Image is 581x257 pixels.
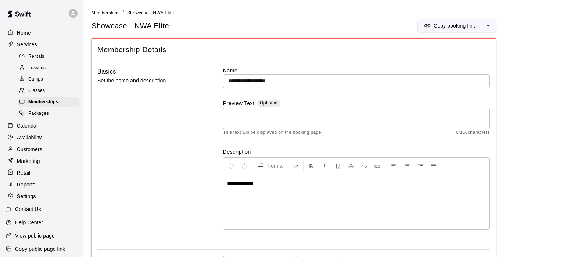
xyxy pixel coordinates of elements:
[18,62,83,74] a: Lessons
[18,74,83,85] a: Camps
[28,53,44,60] span: Rentals
[97,67,116,76] h6: Basics
[15,232,55,239] p: View public page
[18,74,80,85] div: Camps
[331,159,344,172] button: Format Underline
[418,20,481,32] button: Copy booking link
[223,129,323,136] span: This text will be displayed on the booking page.
[92,21,169,31] span: Showcase - NWA Elite
[6,167,77,178] a: Retail
[305,159,318,172] button: Format Bold
[18,86,80,96] div: Classes
[427,159,440,172] button: Justify Align
[318,159,331,172] button: Format Italics
[223,148,490,156] label: Description
[18,108,80,119] div: Packages
[434,22,475,29] p: Copy booking link
[28,76,43,83] span: Camps
[6,191,77,202] a: Settings
[6,39,77,50] a: Services
[6,144,77,155] a: Customers
[18,51,80,62] div: Rentals
[18,97,83,108] a: Memberships
[28,64,46,72] span: Lessons
[358,159,370,172] button: Insert Code
[6,27,77,38] a: Home
[6,132,77,143] a: Availability
[18,97,80,107] div: Memberships
[6,156,77,167] a: Marketing
[388,159,400,172] button: Left Align
[15,219,43,226] p: Help Center
[414,159,427,172] button: Right Align
[15,245,65,253] p: Copy public page link
[28,87,45,94] span: Classes
[456,129,490,136] span: 0 / 150 characters
[223,67,490,74] label: Name
[17,193,36,200] p: Settings
[225,159,237,172] button: Undo
[6,179,77,190] a: Reports
[371,159,384,172] button: Insert Link
[28,110,49,117] span: Packages
[18,63,80,73] div: Lessons
[92,9,572,17] nav: breadcrumb
[17,41,37,48] p: Services
[28,99,58,106] span: Memberships
[97,45,490,55] span: Membership Details
[345,159,357,172] button: Format Strikethrough
[17,181,35,188] p: Reports
[6,120,77,131] a: Calendar
[260,100,277,106] span: Optional
[97,76,200,85] p: Set the name and description
[17,29,31,36] p: Home
[17,146,42,153] p: Customers
[127,10,174,15] span: Showcase - NWA Elite
[418,20,496,32] div: split button
[18,51,83,62] a: Rentals
[17,169,31,176] p: Retail
[18,108,83,119] a: Packages
[267,162,293,169] span: Normal
[238,159,251,172] button: Redo
[18,85,83,97] a: Classes
[122,9,124,17] li: /
[223,100,255,108] label: Preview Text
[17,134,42,141] p: Availability
[401,159,413,172] button: Center Align
[17,157,40,165] p: Marketing
[15,206,41,213] p: Contact Us
[254,159,302,172] button: Formatting Options
[481,20,496,32] button: select merge strategy
[17,122,38,129] p: Calendar
[92,10,119,15] a: Memberships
